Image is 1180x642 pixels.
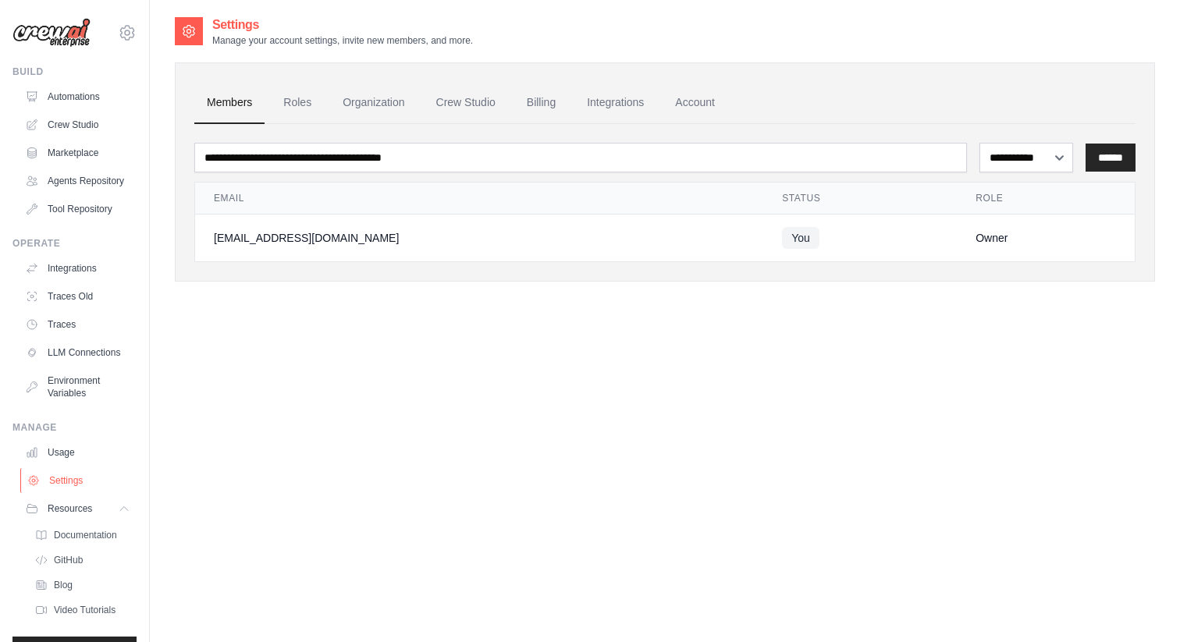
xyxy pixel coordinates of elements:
[976,230,1116,246] div: Owner
[54,579,73,591] span: Blog
[19,168,137,193] a: Agents Repository
[48,502,92,515] span: Resources
[424,82,508,124] a: Crew Studio
[54,554,83,566] span: GitHub
[19,284,137,309] a: Traces Old
[212,16,473,34] h2: Settings
[19,496,137,521] button: Resources
[28,524,137,546] a: Documentation
[12,18,91,48] img: Logo
[330,82,417,124] a: Organization
[19,256,137,281] a: Integrations
[12,421,137,434] div: Manage
[663,82,727,124] a: Account
[271,82,324,124] a: Roles
[514,82,568,124] a: Billing
[54,529,117,541] span: Documentation
[214,230,745,246] div: [EMAIL_ADDRESS][DOMAIN_NAME]
[19,340,137,365] a: LLM Connections
[19,312,137,337] a: Traces
[957,183,1135,215] th: Role
[782,227,819,249] span: You
[20,468,138,493] a: Settings
[54,604,116,616] span: Video Tutorials
[194,82,265,124] a: Members
[574,82,656,124] a: Integrations
[28,599,137,621] a: Video Tutorials
[28,574,137,596] a: Blog
[28,549,137,571] a: GitHub
[212,34,473,47] p: Manage your account settings, invite new members, and more.
[12,237,137,250] div: Operate
[19,197,137,222] a: Tool Repository
[195,183,763,215] th: Email
[19,440,137,465] a: Usage
[19,368,137,406] a: Environment Variables
[763,183,957,215] th: Status
[12,66,137,78] div: Build
[19,112,137,137] a: Crew Studio
[19,84,137,109] a: Automations
[19,140,137,165] a: Marketplace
